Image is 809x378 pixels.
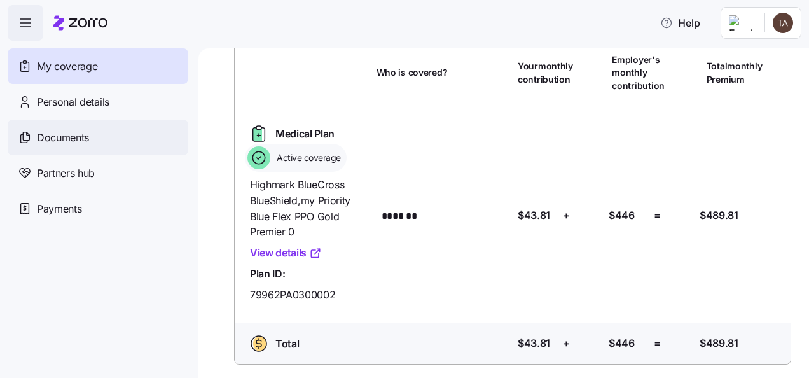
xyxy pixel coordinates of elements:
[250,287,336,303] span: 79962PA0300002
[609,335,635,351] span: $446
[700,335,738,351] span: $489.81
[654,207,661,223] span: =
[377,66,448,79] span: Who is covered?
[654,335,661,351] span: =
[275,126,335,142] span: Medical Plan
[8,120,188,155] a: Documents
[650,10,710,36] button: Help
[729,15,754,31] img: Employer logo
[563,335,570,351] span: +
[37,59,97,74] span: My coverage
[275,336,299,352] span: Total
[37,201,81,217] span: Payments
[37,165,95,181] span: Partners hub
[8,84,188,120] a: Personal details
[273,151,341,164] span: Active coverage
[250,177,366,240] span: Highmark BlueCross BlueShield , my Priority Blue Flex PPO Gold Premier 0
[707,60,763,86] span: Total monthly Premium
[612,53,665,92] span: Employer's monthly contribution
[700,207,738,223] span: $489.81
[8,191,188,227] a: Payments
[773,13,793,33] img: 7d32c096addc03a63806b074b2d90abd
[37,94,109,110] span: Personal details
[250,266,285,282] span: Plan ID:
[660,15,700,31] span: Help
[563,207,570,223] span: +
[37,130,89,146] span: Documents
[518,335,550,351] span: $43.81
[8,155,188,191] a: Partners hub
[250,245,322,261] a: View details
[518,207,550,223] span: $43.81
[8,48,188,84] a: My coverage
[609,207,635,223] span: $446
[518,60,573,86] span: Your monthly contribution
